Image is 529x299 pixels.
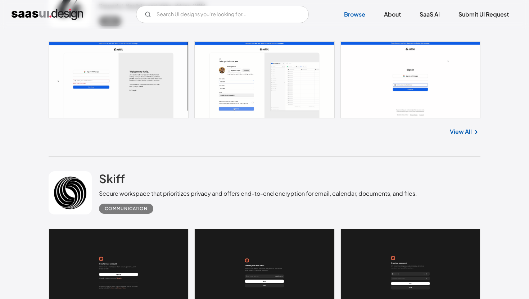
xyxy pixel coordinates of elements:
h2: Skiff [99,171,125,186]
a: Submit UI Request [450,6,517,22]
input: Search UI designs you're looking for... [136,6,309,23]
a: About [375,6,410,22]
div: Communication [105,204,148,213]
div: Secure workspace that prioritizes privacy and offers end-to-end encryption for email, calendar, d... [99,189,417,198]
a: home [12,9,83,20]
a: View All [450,127,472,136]
a: Skiff [99,171,125,189]
form: Email Form [136,6,309,23]
a: Browse [335,6,374,22]
a: SaaS Ai [411,6,448,22]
